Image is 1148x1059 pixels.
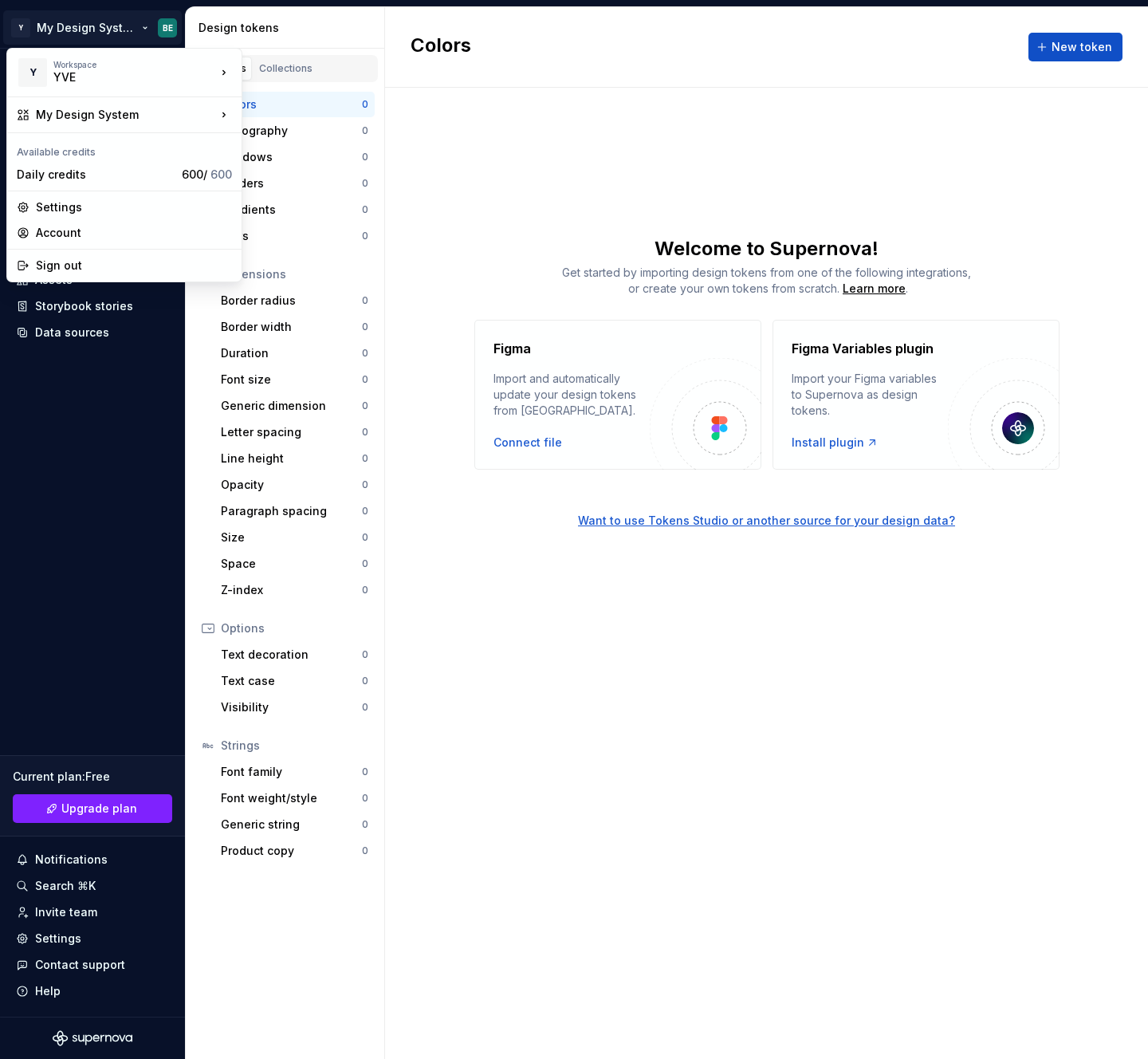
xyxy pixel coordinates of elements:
div: YVE [53,69,189,85]
div: Account [36,225,232,241]
div: My Design System [36,107,216,123]
div: Daily credits [17,167,175,183]
div: Y [18,58,47,87]
span: 600 [210,167,232,181]
div: Sign out [36,258,232,274]
div: Settings [36,199,232,215]
span: 600 / [182,167,232,181]
div: Available credits [10,136,238,162]
div: Workspace [53,60,216,69]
